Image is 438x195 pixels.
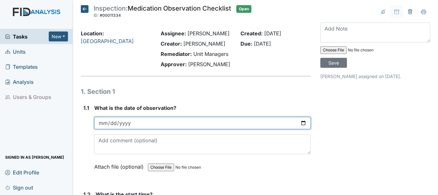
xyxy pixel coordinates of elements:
[183,40,225,47] span: [PERSON_NAME]
[81,38,134,44] a: [GEOGRAPHIC_DATA]
[5,47,26,57] span: Units
[94,4,128,12] span: Inspection:
[161,51,192,57] strong: Remediator:
[5,167,39,177] span: Edit Profile
[264,30,281,37] span: [DATE]
[188,61,230,67] span: [PERSON_NAME]
[320,73,430,80] p: [PERSON_NAME] assigned on [DATE].
[5,152,64,162] span: Signed in as [PERSON_NAME]
[81,87,311,96] h1: 1. Section 1
[49,31,68,41] button: New
[161,61,187,67] strong: Approver:
[5,33,49,40] a: Tasks
[94,5,231,19] div: Medication Observation Checklist
[193,51,228,57] span: Unit Managers
[81,30,104,37] strong: Location:
[240,30,263,37] strong: Created:
[83,104,89,112] label: 1.1
[236,5,251,13] span: Open
[240,40,252,47] strong: Due:
[254,40,271,47] span: [DATE]
[5,62,38,72] span: Templates
[188,30,230,37] span: [PERSON_NAME]
[161,30,186,37] strong: Assignee:
[320,58,347,68] input: Save
[94,159,146,171] label: Attach file (optional)
[161,40,182,47] strong: Creator:
[94,105,176,111] span: What is the date of observation?
[100,13,121,18] span: #00011334
[5,77,34,87] span: Analysis
[5,182,33,192] span: Sign out
[94,13,99,18] span: ID:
